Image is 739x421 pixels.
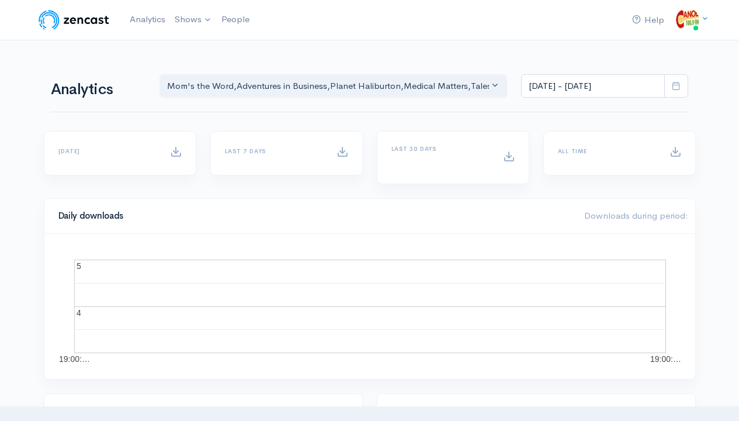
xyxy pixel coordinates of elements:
svg: A chart. [58,248,681,365]
div: Mom's the Word , Adventures in Business , Planet Haliburton , Medical Matters , Tales from the Bi... [167,80,490,93]
text: 5 [77,261,81,271]
a: Shows [170,7,217,33]
a: Analytics [125,7,170,32]
h6: Last 30 days [391,146,489,152]
text: 19:00:… [59,354,90,364]
h6: [DATE] [58,148,156,154]
img: ZenCast Logo [37,8,111,32]
span: Downloads during period: [584,210,688,221]
a: Help [627,8,669,33]
h1: Analytics [51,81,145,98]
text: 4 [77,308,81,318]
span: Latest episode: [628,405,688,416]
h6: All time [558,148,655,154]
input: analytics date range selector [521,74,665,98]
h4: Daily downloads [58,211,570,221]
h6: Last 7 days [225,148,322,154]
button: Mom's the Word, Adventures in Business, Planet Haliburton, Medical Matters, Tales from the Big Ca... [159,74,508,98]
text: 19:00:… [650,354,681,364]
a: People [217,7,254,32]
img: ... [676,8,699,32]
